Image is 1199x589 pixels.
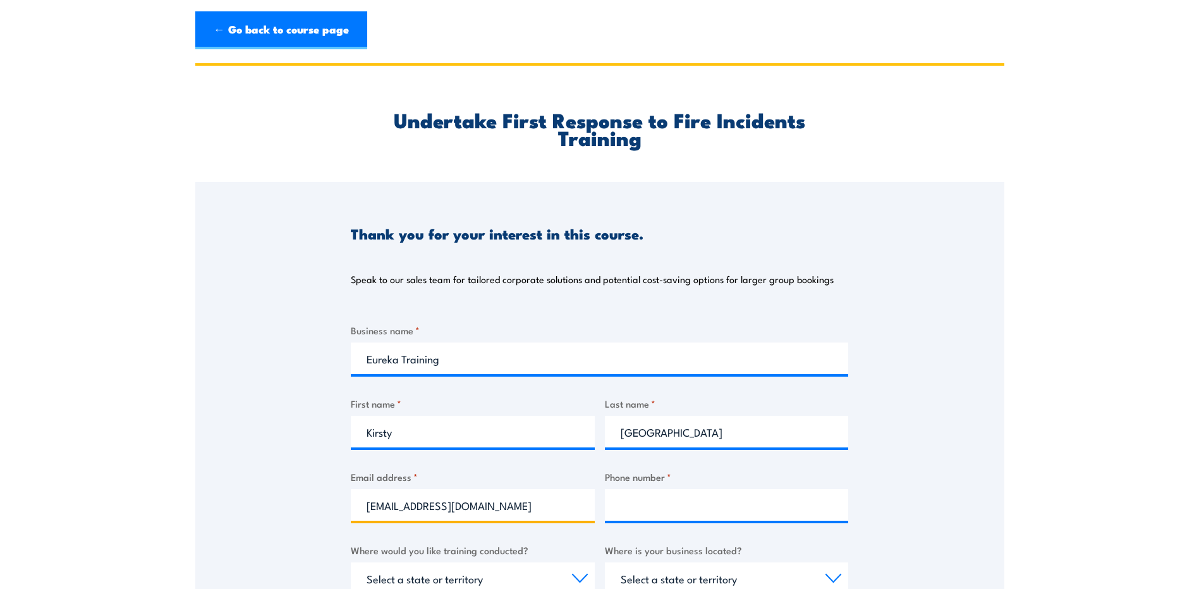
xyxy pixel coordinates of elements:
[351,273,834,286] p: Speak to our sales team for tailored corporate solutions and potential cost-saving options for la...
[605,470,849,484] label: Phone number
[605,543,849,557] label: Where is your business located?
[351,543,595,557] label: Where would you like training conducted?
[351,470,595,484] label: Email address
[351,396,595,411] label: First name
[351,323,848,337] label: Business name
[351,111,848,146] h2: Undertake First Response to Fire Incidents Training
[605,396,849,411] label: Last name
[195,11,367,49] a: ← Go back to course page
[351,226,643,241] h3: Thank you for your interest in this course.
